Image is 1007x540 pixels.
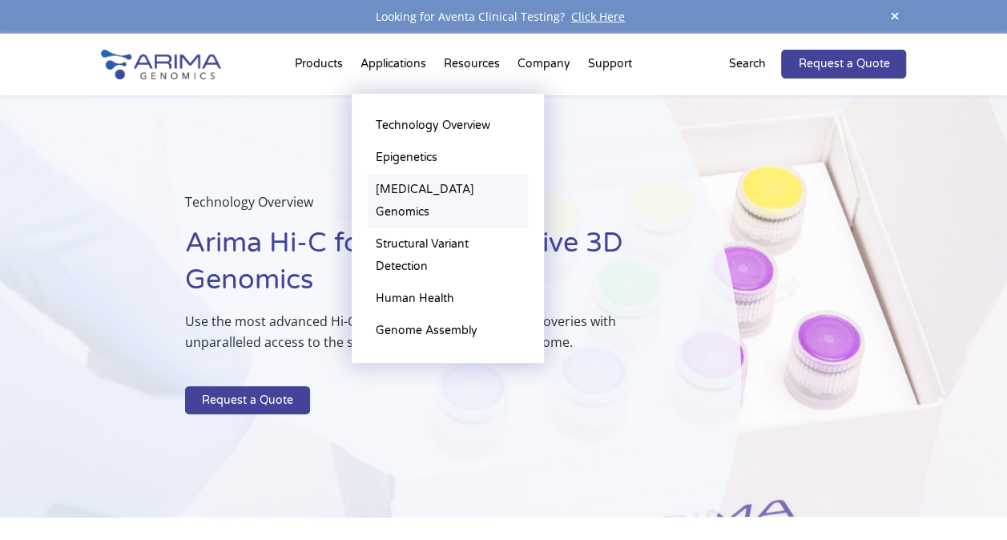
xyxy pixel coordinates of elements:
a: Human Health [368,283,528,315]
a: Technology Overview [368,110,528,142]
p: Search [728,54,765,75]
a: Request a Quote [781,50,906,79]
a: Click Here [565,9,631,24]
a: Epigenetics [368,142,528,174]
a: Genome Assembly [368,315,528,347]
img: Arima-Genomics-logo [101,50,221,79]
a: Request a Quote [185,386,310,415]
a: Structural Variant Detection [368,228,528,283]
div: Looking for Aventa Clinical Testing? [101,6,907,27]
p: Technology Overview [185,191,661,225]
a: [MEDICAL_DATA] Genomics [368,174,528,228]
p: Use the most advanced Hi-C technology to power your discoveries with unparalleled access to the s... [185,311,661,365]
h1: Arima Hi-C for Comprehensive 3D Genomics [185,225,661,311]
